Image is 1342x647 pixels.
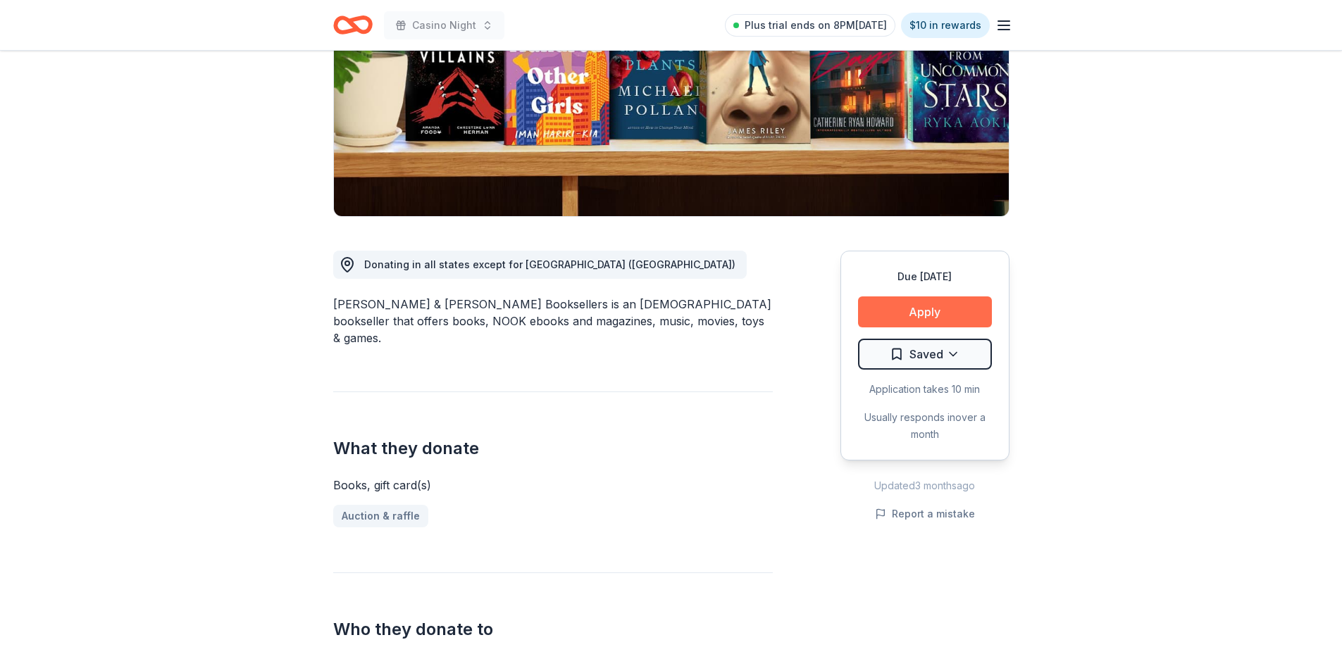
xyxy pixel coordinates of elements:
a: Home [333,8,373,42]
h2: Who they donate to [333,618,773,641]
button: Saved [858,339,992,370]
h2: What they donate [333,437,773,460]
div: Due [DATE] [858,268,992,285]
div: Updated 3 months ago [840,477,1009,494]
button: Report a mistake [875,505,975,522]
button: Apply [858,296,992,327]
span: Plus trial ends on 8PM[DATE] [745,17,887,34]
span: Saved [909,345,943,363]
div: Usually responds in over a month [858,409,992,443]
div: Application takes 10 min [858,381,992,398]
a: $10 in rewards [901,13,990,38]
span: Donating in all states except for [GEOGRAPHIC_DATA] ([GEOGRAPHIC_DATA]) [364,258,735,270]
button: Casino Night [384,11,504,39]
div: [PERSON_NAME] & [PERSON_NAME] Booksellers is an [DEMOGRAPHIC_DATA] bookseller that offers books, ... [333,296,773,346]
span: Casino Night [412,17,476,34]
div: Books, gift card(s) [333,477,773,494]
a: Auction & raffle [333,505,428,527]
a: Plus trial ends on 8PM[DATE] [725,14,895,37]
